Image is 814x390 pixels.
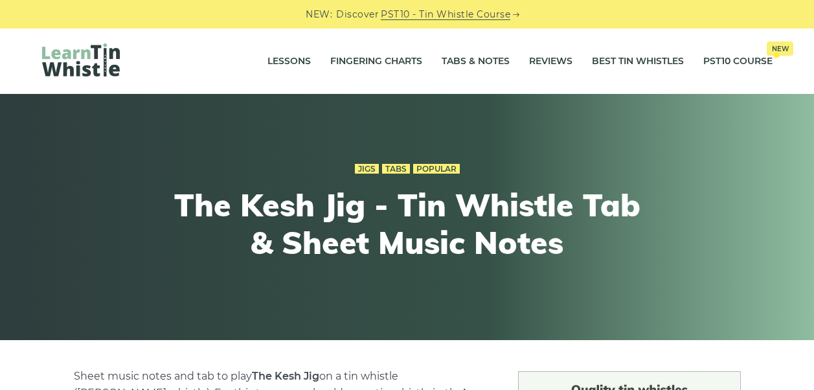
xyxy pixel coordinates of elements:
a: Fingering Charts [330,45,422,78]
strong: The Kesh Jig [252,370,319,382]
a: Tabs & Notes [442,45,510,78]
a: Tabs [382,164,410,174]
a: PST10 CourseNew [703,45,773,78]
a: Lessons [267,45,311,78]
span: New [767,41,793,56]
h1: The Kesh Jig - Tin Whistle Tab & Sheet Music Notes [169,187,646,261]
a: Reviews [529,45,572,78]
img: LearnTinWhistle.com [42,43,120,76]
a: Jigs [355,164,379,174]
a: Best Tin Whistles [592,45,684,78]
a: Popular [413,164,460,174]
